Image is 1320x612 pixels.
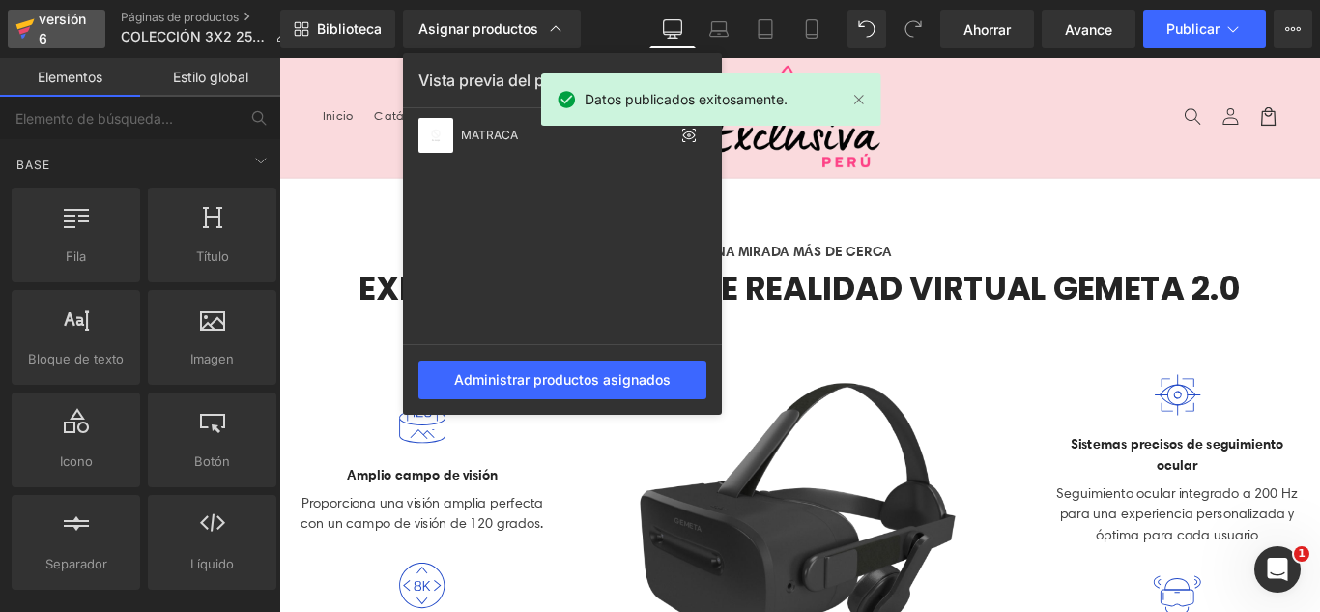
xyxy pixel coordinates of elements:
[38,69,102,85] font: Elementos
[1065,21,1112,38] font: Avance
[96,44,183,85] a: Catálogo
[1166,20,1220,37] font: Publicar
[696,10,742,48] a: Computadora portátil
[182,44,268,85] a: Contacto
[742,10,789,48] a: Tableta
[889,423,1129,467] font: Sistemas precisos de seguimiento ocular
[39,11,86,46] font: versión 6
[28,351,124,366] font: Bloque de texto
[847,10,886,48] button: Deshacer
[37,44,96,85] a: Inicio
[418,71,602,90] font: Vista previa del producto
[45,556,107,571] font: Separador
[1254,546,1301,593] iframe: Chat en vivo de Intercom
[16,158,50,172] font: Base
[121,10,304,25] a: Páginas de productos
[121,10,239,24] font: Páginas de productos
[963,21,1011,38] font: Ahorrar
[454,371,671,388] font: Administrar productos asignados
[121,28,275,44] font: COLECCIÓN 3X2 25-08
[194,453,230,469] font: Botón
[280,10,395,48] a: Nueva Biblioteca
[1298,547,1306,560] font: 1
[107,56,171,73] font: Catálogo
[418,20,538,37] font: Asignar productos
[24,490,298,532] font: Proporciona una visión amplia perfecta con un campo de visión de 120 grados.
[48,56,84,73] font: Inicio
[649,10,696,48] a: De oficina
[1042,10,1135,48] a: Avance
[173,69,248,85] font: Estilo global
[66,248,86,264] font: Fila
[874,480,1144,544] font: Seguimiento ocular integrado a 200 Hz para una experiencia personalizada y óptima para cada usuario
[190,351,234,366] font: Imagen
[76,458,245,478] font: Amplio campo de visión
[461,128,518,142] font: MATRACA
[894,10,933,48] button: Rehacer
[585,91,788,107] font: Datos publicados exitosamente.
[317,20,382,37] font: Biblioteca
[8,10,105,48] a: versión 6
[789,10,835,48] a: Móvil
[484,8,677,124] img: Exclusiva Perú
[60,453,93,469] font: Icono
[1274,10,1312,48] button: Más
[1143,10,1266,48] button: Publicar
[90,233,1080,284] font: EXPLORA LAS GAFAS DE REALIDAD VIRTUAL GEMETA 2.0
[190,556,234,571] font: Líquido
[481,207,689,226] font: UNA MIRADA MÁS DE CERCA
[193,56,256,73] font: Contacto
[196,248,229,264] font: Título
[1005,44,1047,87] summary: Búsqueda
